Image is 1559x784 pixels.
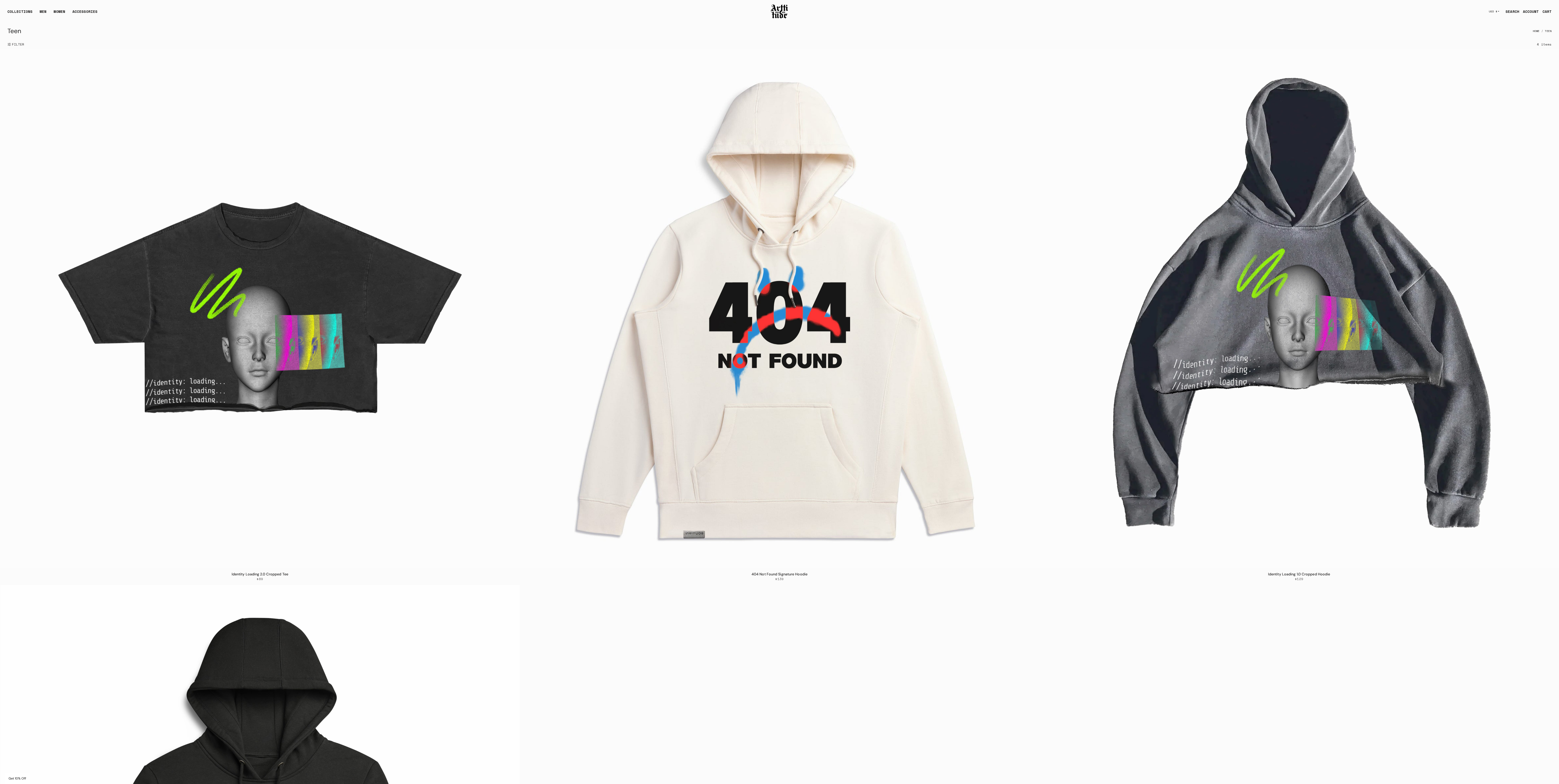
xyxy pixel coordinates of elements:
[5,773,30,784] div: Get 10% Off
[1268,572,1330,577] a: Identity Loading 1.0 Cropped Hoodie
[1533,26,1540,36] a: Home
[72,9,97,18] div: ACCESSORIES
[1295,577,1303,581] span: $129
[9,776,26,780] span: Get 10% Off
[7,9,32,18] div: COLLECTIONS
[770,4,789,19] img: Arttitude
[40,9,46,18] a: MEN
[0,49,520,568] img: Identity Loading 2.0 Cropped Tee
[1540,26,1552,36] li: Teen
[775,577,784,581] span: $139
[1543,9,1552,14] div: CART
[1486,7,1502,16] button: USD $
[54,9,65,18] a: WOMEN
[232,572,288,577] a: Identity Loading 2.0 Cropped Tee
[7,26,21,36] h1: Teen
[1519,7,1539,16] a: ACCOUNT
[752,572,807,577] a: 404 Not Found Signature Hoodie
[1489,10,1497,13] span: USD $
[257,577,263,581] span: $89
[1537,42,1552,47] div: 4 items
[7,39,24,49] button: Show filters
[520,49,1039,568] img: 404 Not Found Signature Hoodie
[4,9,101,18] ul: Main navigation
[1039,49,1559,568] img: Identity Loading 1.0 Cropped Hoodie
[1539,7,1552,16] a: Open cart
[1502,7,1519,16] a: SEARCH
[11,42,24,47] span: FILTER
